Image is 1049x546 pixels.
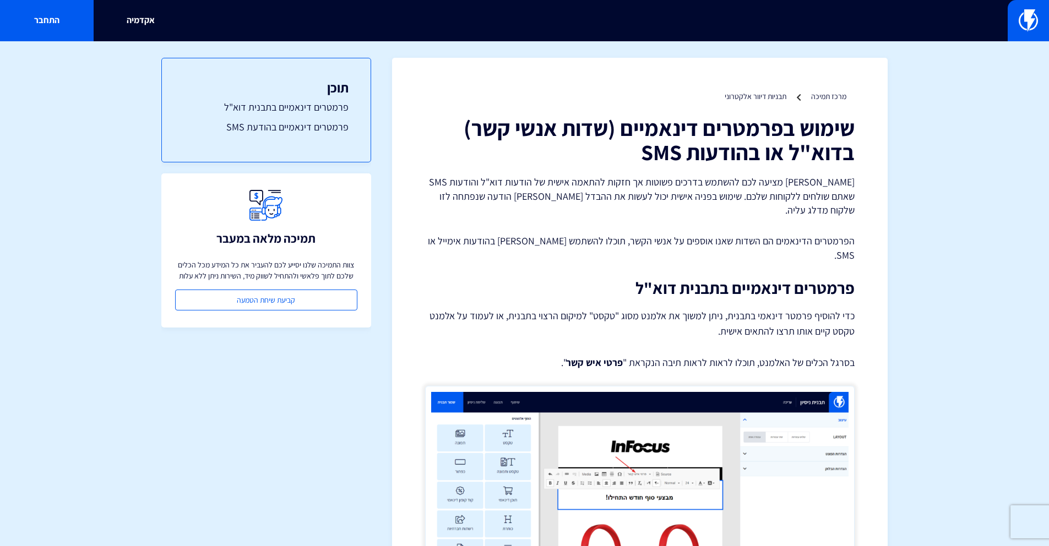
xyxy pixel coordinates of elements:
[175,290,357,310] a: קביעת שיחת הטמעה
[425,116,855,164] h1: שימוש בפרמטרים דינאמיים (שדות אנשי קשר) בדוא"ל או בהודעות SMS
[566,356,623,369] strong: פרטי איש קשר
[811,91,846,101] a: מרכז תמיכה
[277,8,773,34] input: חיפוש מהיר...
[425,279,855,297] h2: פרמטרים דינאמיים בתבנית דוא"ל
[216,232,316,245] h3: תמיכה מלאה במעבר
[425,234,855,262] p: הפרמטרים הדינאמים הם השדות שאנו אוספים על אנשי הקשר, תוכלו להשתמש [PERSON_NAME] בהודעות אימייל או...
[175,259,357,281] p: צוות התמיכה שלנו יסייע לכם להעביר את כל המידע מכל הכלים שלכם לתוך פלאשי ולהתחיל לשווק מיד, השירות...
[725,91,786,101] a: תבניות דיוור אלקטרוני
[184,100,349,114] a: פרמטרים דינאמיים בתבנית דוא"ל
[425,308,855,339] p: כדי להוסיף פרמטר דינאמי בתבנית, ניתן למשוך את אלמנט מסוג "טקסט" למיקום הרצוי בתבנית, או לעמוד על ...
[425,356,855,370] p: בסרגל הכלים של האלמנט, תוכלו לראות לראות תיבה הנקראת " ".
[184,80,349,95] h3: תוכן
[184,120,349,134] a: פרמטרים דינאמיים בהודעת SMS
[425,175,855,217] p: [PERSON_NAME] מציעה לכם להשתמש בדרכים פשוטות אך חזקות להתאמה אישית של הודעות דוא"ל והודעות SMS שא...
